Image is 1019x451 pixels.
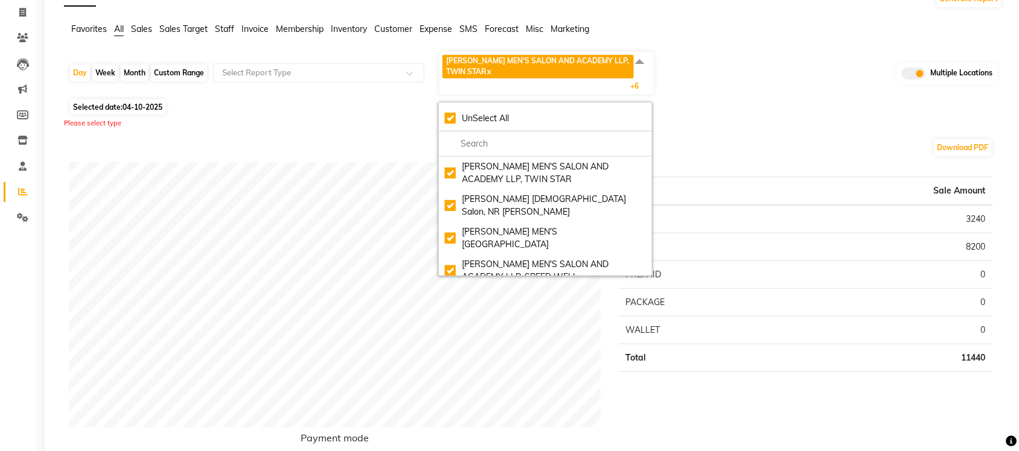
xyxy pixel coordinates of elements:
span: Staff [215,24,234,34]
input: multiselect-search [445,137,646,150]
td: PACKAGE [619,288,786,316]
span: Membership [276,24,324,34]
div: UnSelect All [445,112,646,125]
td: 0 [786,316,993,344]
span: Customer [374,24,412,34]
span: Inventory [331,24,367,34]
span: Marketing [551,24,589,34]
td: WALLET [619,316,786,344]
span: [PERSON_NAME] MEN'S SALON AND ACADEMY LLP, TWIN STAR [446,56,629,76]
span: Invoice [241,24,269,34]
span: Expense [420,24,452,34]
div: [PERSON_NAME] MEN'S SALON AND ACADEMY LLP, TWIN STAR [445,160,646,186]
a: x [486,67,491,76]
span: All [114,24,124,34]
div: Month [121,65,149,81]
th: Sale Amount [786,177,993,205]
div: Please select type [64,118,1003,128]
span: SMS [459,24,478,34]
td: Total [619,344,786,371]
td: PREPAID [619,260,786,288]
div: [PERSON_NAME] [DEMOGRAPHIC_DATA] Salon, NR [PERSON_NAME] [445,193,646,218]
div: [PERSON_NAME] MEN'S [GEOGRAPHIC_DATA] [445,225,646,251]
span: 04-10-2025 [123,102,162,112]
span: Sales Target [159,24,208,34]
th: Type [619,177,786,205]
span: Selected date: [70,99,165,115]
td: CASH [619,205,786,233]
button: Download PDF [934,139,992,156]
td: 0 [786,288,993,316]
td: 3240 [786,205,993,233]
span: Misc [526,24,543,34]
div: [PERSON_NAME] MEN'S SALON AND ACADEMY LLP, SPEED WELL [445,258,646,283]
span: Sales [131,24,152,34]
td: 0 [786,260,993,288]
span: Forecast [485,24,519,34]
span: +6 [631,81,648,90]
td: CARD [619,233,786,260]
span: Multiple Locations [931,68,993,80]
td: 11440 [786,344,993,371]
div: Week [92,65,118,81]
div: Custom Range [151,65,207,81]
h6: Payment mode [69,432,601,449]
span: Favorites [71,24,107,34]
td: 8200 [786,233,993,260]
div: Day [70,65,90,81]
